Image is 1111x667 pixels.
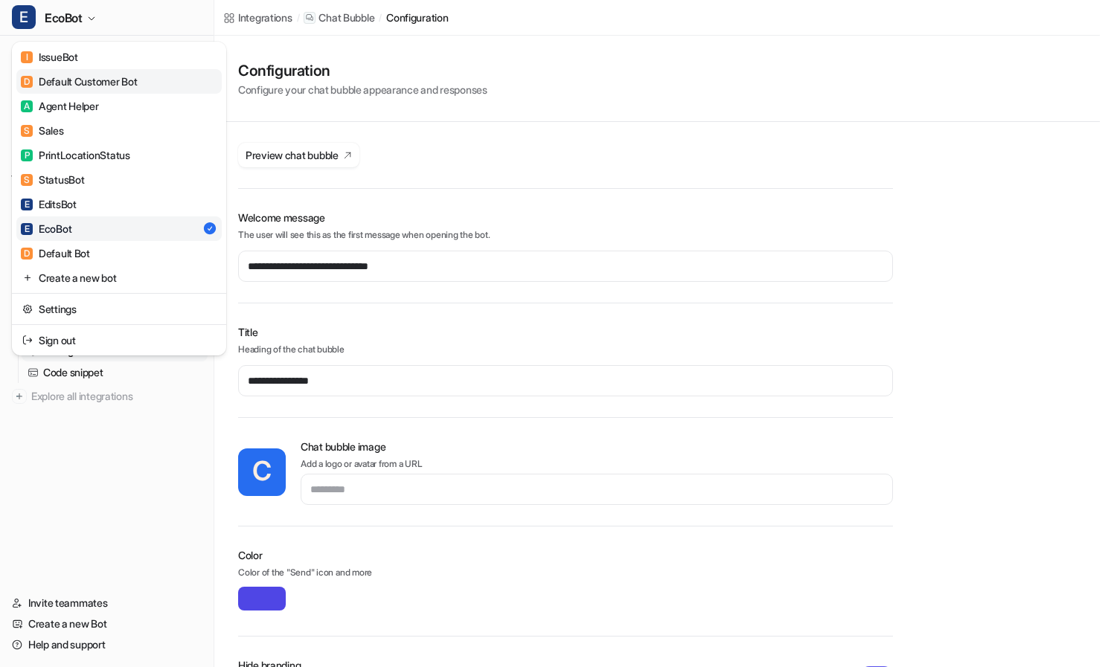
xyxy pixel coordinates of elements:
[12,5,36,29] span: E
[45,7,83,28] span: EcoBot
[21,125,33,137] span: S
[22,332,33,348] img: reset
[21,248,33,260] span: D
[21,51,33,63] span: I
[21,196,77,212] div: EditsBot
[21,49,78,65] div: IssueBot
[22,301,33,317] img: reset
[21,74,137,89] div: Default Customer Bot
[21,147,130,163] div: PrintLocationStatus
[21,221,71,236] div: EcoBot
[21,100,33,112] span: A
[21,123,64,138] div: Sales
[16,297,222,321] a: Settings
[22,270,33,286] img: reset
[16,265,222,290] a: Create a new bot
[21,76,33,88] span: D
[21,98,99,114] div: Agent Helper
[12,42,226,355] div: EEcoBot
[21,199,33,210] span: E
[21,223,33,235] span: E
[21,149,33,161] span: P
[16,328,222,352] a: Sign out
[21,172,84,187] div: StatusBot
[21,174,33,186] span: S
[21,245,90,261] div: Default Bot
